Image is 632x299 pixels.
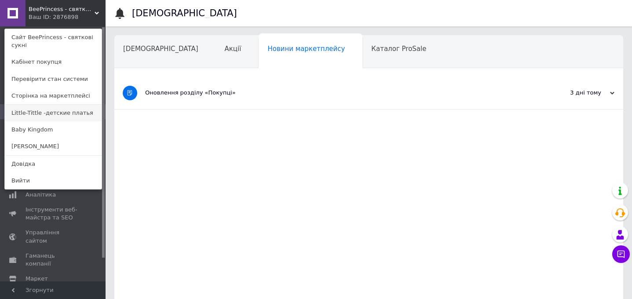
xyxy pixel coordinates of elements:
div: 3 дні тому [526,89,614,97]
span: Управління сайтом [26,229,81,244]
a: [PERSON_NAME] [5,138,102,155]
a: Перевірити стан системи [5,71,102,88]
button: Чат з покупцем [612,245,630,263]
a: Сторінка на маркетплейсі [5,88,102,104]
span: Акції [225,45,241,53]
a: Кабінет покупця [5,54,102,70]
span: [DEMOGRAPHIC_DATA] [123,45,198,53]
span: Новини маркетплейсу [267,45,345,53]
span: Каталог ProSale [371,45,426,53]
span: Гаманець компанії [26,252,81,268]
span: Аналітика [26,191,56,199]
a: Довідка [5,156,102,172]
a: Little-Tittle -детские платья [5,105,102,121]
a: Baby Kingdom [5,121,102,138]
h1: [DEMOGRAPHIC_DATA] [132,8,237,18]
div: Оновлення розділу «Покупці» [145,89,526,97]
span: BeePrincess - святкові сукні [29,5,95,13]
span: Маркет [26,275,48,283]
span: Інструменти веб-майстра та SEO [26,206,81,222]
div: Ваш ID: 2876898 [29,13,66,21]
a: Вийти [5,172,102,189]
a: Сайт BeePrincess - святкові сукні [5,29,102,54]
